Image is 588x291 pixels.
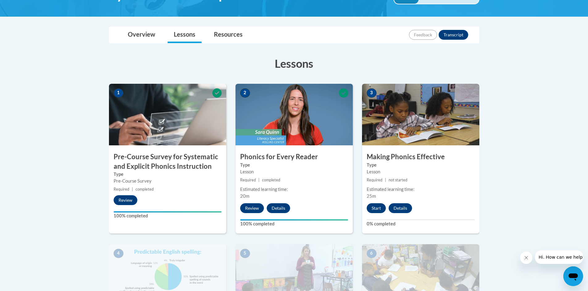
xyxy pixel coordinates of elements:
[114,88,123,98] span: 1
[389,203,412,213] button: Details
[367,203,386,213] button: Start
[389,178,407,182] span: not started
[367,193,376,199] span: 25m
[240,193,249,199] span: 20m
[168,27,202,43] a: Lessons
[367,168,475,175] div: Lesson
[236,84,353,145] img: Course Image
[114,211,222,212] div: Your progress
[367,88,377,98] span: 3
[563,266,583,286] iframe: Button to launch messaging window
[367,178,382,182] span: Required
[362,84,479,145] img: Course Image
[240,88,250,98] span: 2
[240,249,250,258] span: 5
[114,249,123,258] span: 4
[367,220,475,227] label: 0% completed
[122,27,161,43] a: Overview
[240,219,348,220] div: Your progress
[114,195,137,205] button: Review
[367,186,475,193] div: Estimated learning time:
[132,187,133,192] span: |
[258,178,260,182] span: |
[114,171,222,178] label: Type
[114,178,222,184] div: Pre-Course Survey
[262,178,280,182] span: completed
[136,187,154,192] span: completed
[114,212,222,219] label: 100% completed
[240,186,348,193] div: Estimated learning time:
[236,152,353,162] h3: Phonics for Every Reader
[109,84,226,145] img: Course Image
[240,203,264,213] button: Review
[240,162,348,168] label: Type
[385,178,386,182] span: |
[109,56,479,71] h3: Lessons
[109,152,226,171] h3: Pre-Course Survey for Systematic and Explicit Phonics Instruction
[4,4,50,9] span: Hi. How can we help?
[520,252,532,264] iframe: Close message
[240,168,348,175] div: Lesson
[240,178,256,182] span: Required
[535,250,583,264] iframe: Message from company
[267,203,290,213] button: Details
[114,187,129,192] span: Required
[367,249,377,258] span: 6
[208,27,249,43] a: Resources
[240,220,348,227] label: 100% completed
[362,152,479,162] h3: Making Phonics Effective
[367,162,475,168] label: Type
[409,30,437,40] button: Feedback
[439,30,468,40] button: Transcript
